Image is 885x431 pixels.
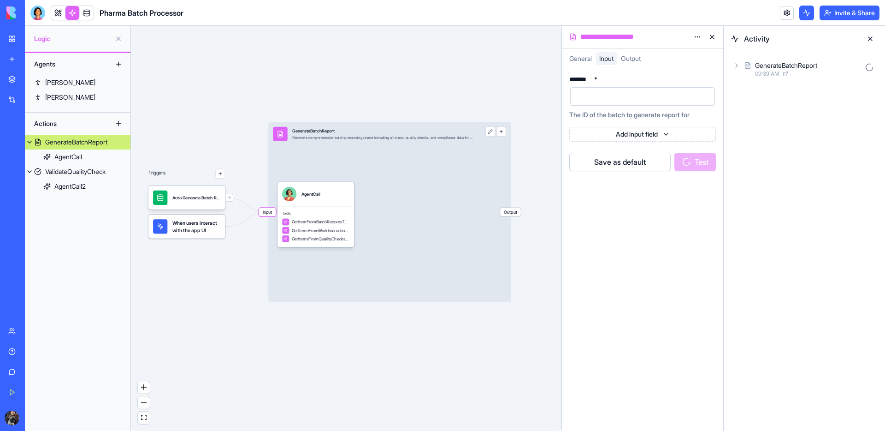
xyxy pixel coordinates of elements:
[755,61,817,70] div: GenerateBatchReport
[45,138,107,147] div: GenerateBatchReport
[138,396,150,409] button: zoom out
[820,6,879,20] button: Invite & Share
[45,78,95,87] div: [PERSON_NAME]
[148,150,225,239] div: Triggers
[138,412,150,424] button: fit view
[45,167,106,176] div: ValidateQualityCheck
[29,57,103,72] div: Agents
[259,208,276,216] span: Input
[569,153,671,171] button: Save as default
[25,164,130,179] a: ValidateQualityCheck
[54,182,86,191] div: AgentCall2
[621,54,641,62] span: Output
[226,212,267,227] g: Edge from UI_TRIGGERS to 68c78df5daa56aa8098eafc9
[5,411,19,425] img: ACg8ocJ2uCgEz3WsN4LMVlsa_MyDjRxQB66BXNE6pJxFlPHzOqxNT5G6TQ=s96-c
[301,191,320,197] div: AgentCall
[755,70,779,78] span: 09:39 AM
[569,110,716,120] div: The ID of the batch to generate report for
[148,215,225,239] div: When users interact with the app UI
[292,135,472,140] div: Generate comprehensive batch processing report including all steps, quality checks, and complianc...
[25,75,130,90] a: [PERSON_NAME]
[138,381,150,394] button: zoom in
[34,34,111,43] span: Logic
[226,198,267,212] g: Edge from 68c78e0adaa56aa8098eb5b5 to 68c78df5daa56aa8098eafc9
[148,186,225,210] div: Auto Generate Batch ReportTrigger
[744,33,857,44] span: Activity
[569,54,592,62] span: General
[25,90,130,105] a: [PERSON_NAME]
[282,211,349,216] span: Tools
[292,227,349,233] span: GetItemsFromWorkInstructionsTable
[25,179,130,194] a: AgentCall2
[268,122,511,302] div: InputGenerateBatchReportGenerate comprehensive batch processing report including all steps, quali...
[54,152,82,162] div: AgentCall
[500,208,521,216] span: Output
[100,7,183,18] span: Pharma Batch Processor
[277,182,354,247] div: AgentCallToolsGetItemFromBatchRecordsTableGetItemsFromWorkInstructionsTableGetItemsFromQualityChe...
[25,135,130,150] a: GenerateBatchReport
[148,169,165,179] p: Triggers
[599,54,614,62] span: Input
[6,6,64,19] img: logo
[45,93,95,102] div: [PERSON_NAME]
[29,116,103,131] div: Actions
[569,127,716,142] button: Add input field
[292,219,349,225] span: GetItemFromBatchRecordsTable
[25,150,130,164] a: AgentCall
[292,236,349,242] span: GetItemsFromQualityChecksTable
[172,219,220,233] span: When users interact with the app UI
[292,128,472,134] div: GenerateBatchReport
[172,195,220,201] div: Auto Generate Batch ReportTrigger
